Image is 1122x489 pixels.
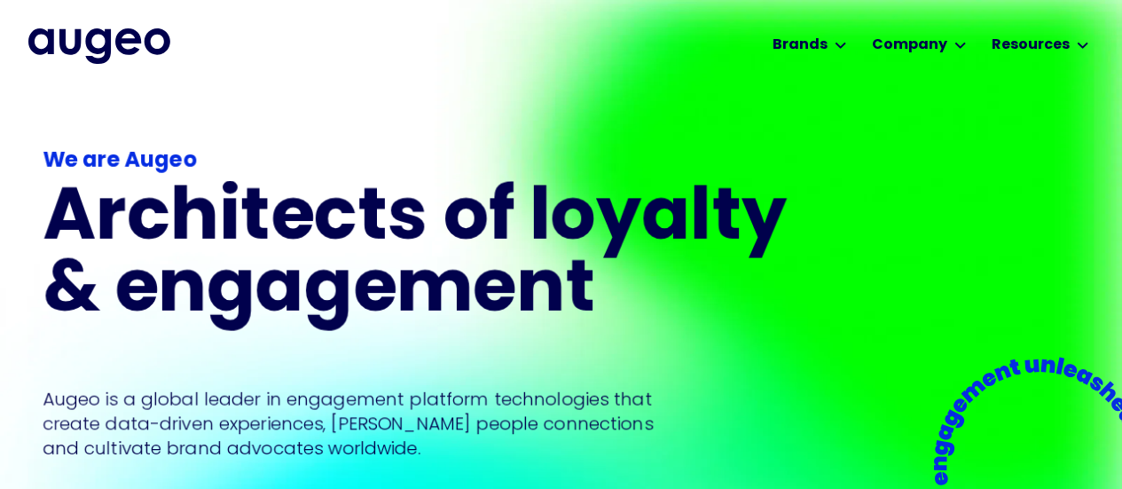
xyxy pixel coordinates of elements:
[43,146,809,177] div: We are Augeo
[28,28,170,64] img: Augeo's full logo in midnight blue.
[43,386,653,461] p: Augeo is a global leader in engagement platform technologies that create data-driven experiences,...
[992,35,1070,56] div: Resources
[43,185,809,328] h1: Architects of loyalty & engagement
[28,28,170,64] a: home
[872,35,947,56] div: Company
[773,35,828,56] div: Brands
